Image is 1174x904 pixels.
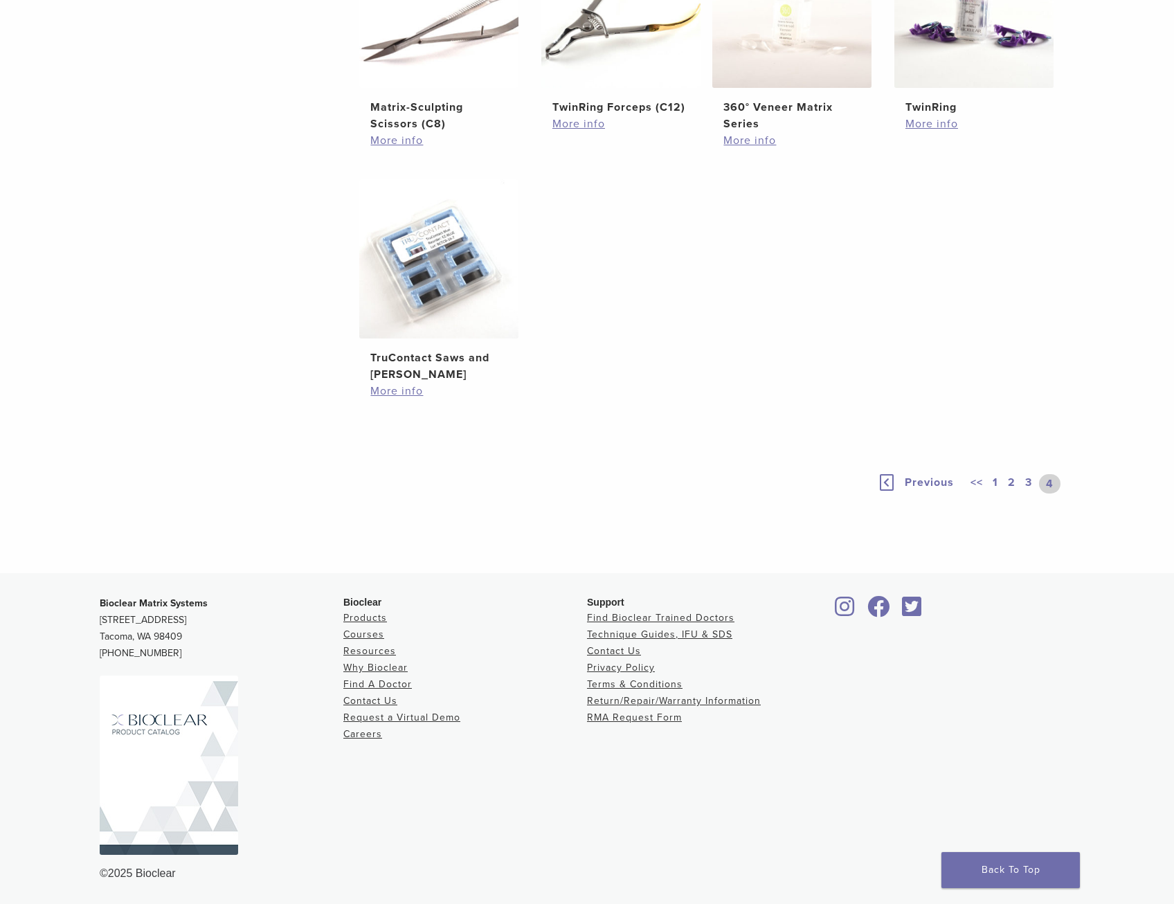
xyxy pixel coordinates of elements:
a: TruContact Saws and SandersTruContact Saws and [PERSON_NAME] [359,179,520,383]
h2: Matrix-Sculpting Scissors (C8) [370,99,507,132]
a: Bioclear [863,604,894,618]
p: [STREET_ADDRESS] Tacoma, WA 98409 [PHONE_NUMBER] [100,595,343,662]
a: 3 [1022,474,1035,494]
a: Privacy Policy [587,662,655,674]
a: 4 [1039,474,1060,494]
h2: TruContact Saws and [PERSON_NAME] [370,350,507,383]
a: RMA Request Form [587,712,682,723]
a: Bioclear [897,604,926,618]
img: TruContact Saws and Sanders [359,179,518,338]
a: Careers [343,728,382,740]
a: Back To Top [941,852,1080,888]
a: Products [343,612,387,624]
a: More info [370,132,507,149]
a: More info [723,132,860,149]
span: Support [587,597,624,608]
span: Bioclear [343,597,381,608]
h2: TwinRing Forceps (C12) [552,99,689,116]
a: Contact Us [343,695,397,707]
h2: 360° Veneer Matrix Series [723,99,860,132]
a: Terms & Conditions [587,678,683,690]
a: More info [905,116,1042,132]
a: << [968,474,986,494]
span: Previous [905,476,954,489]
a: Resources [343,645,396,657]
img: Bioclear [100,676,238,855]
a: Bioclear [831,604,860,618]
div: ©2025 Bioclear [100,865,1074,882]
a: More info [370,383,507,399]
h2: TwinRing [905,99,1042,116]
a: More info [552,116,689,132]
a: Find Bioclear Trained Doctors [587,612,734,624]
a: Why Bioclear [343,662,408,674]
a: Find A Doctor [343,678,412,690]
a: Return/Repair/Warranty Information [587,695,761,707]
a: 2 [1005,474,1018,494]
a: Contact Us [587,645,641,657]
a: 1 [990,474,1001,494]
a: Request a Virtual Demo [343,712,460,723]
a: Courses [343,629,384,640]
a: Technique Guides, IFU & SDS [587,629,732,640]
strong: Bioclear Matrix Systems [100,597,208,609]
